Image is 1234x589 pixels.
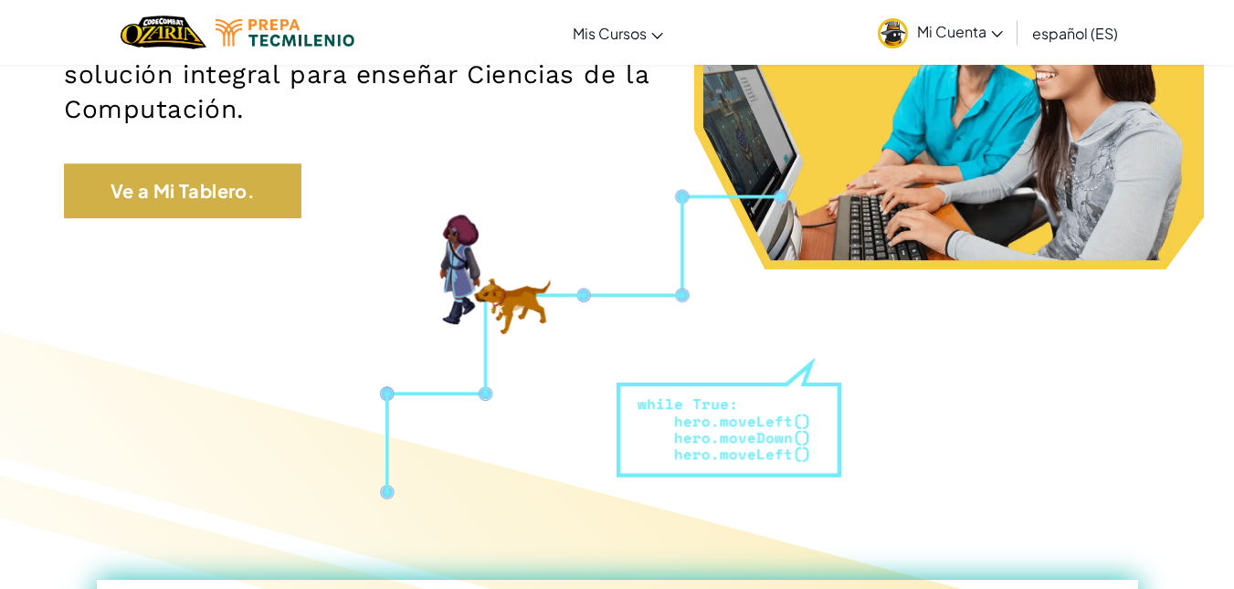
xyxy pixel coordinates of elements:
[917,22,1003,41] span: Mi Cuenta
[869,4,1012,61] a: Mi Cuenta
[121,14,206,51] img: Home
[573,24,647,43] span: Mis Cursos
[216,19,354,47] img: Tecmilenio logo
[1032,24,1118,43] span: español (ES)
[564,8,672,58] a: Mis Cursos
[64,23,805,127] h2: Una aventura de programación para estudiantes y tu solución integral para enseñar Ciencias de la ...
[64,163,301,218] a: Ve a Mi Tablero.
[121,14,206,51] a: Ozaria by CodeCombat logo
[878,18,908,48] img: avatar
[1023,8,1127,58] a: español (ES)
